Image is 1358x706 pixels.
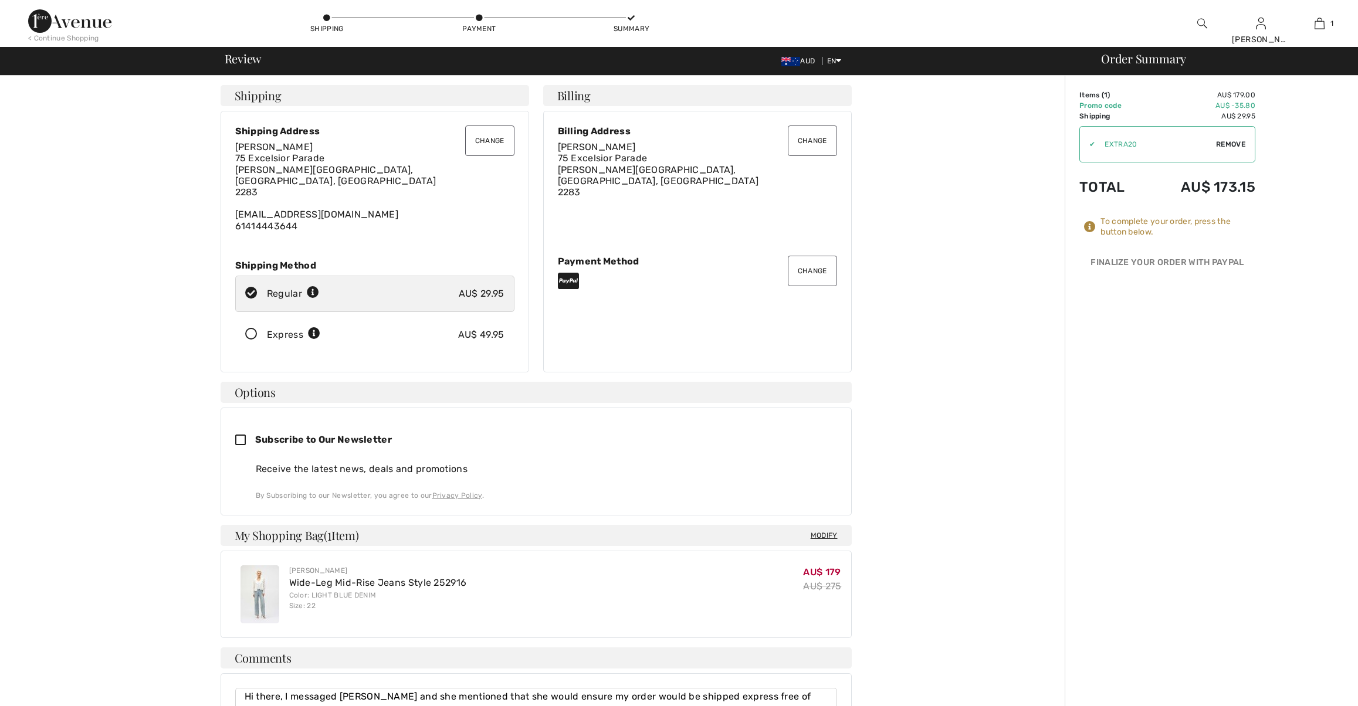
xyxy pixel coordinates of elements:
[1315,16,1325,30] img: My Bag
[1216,139,1245,150] span: Remove
[781,57,800,66] img: Australian Dollar
[458,328,504,342] div: AU$ 49.95
[256,462,837,476] div: Receive the latest news, deals and promotions
[1079,100,1146,111] td: Promo code
[1291,16,1348,30] a: 1
[1080,139,1095,150] div: ✔
[1079,90,1146,100] td: Items ( )
[235,152,436,198] span: 75 Excelsior Parade [PERSON_NAME][GEOGRAPHIC_DATA], [GEOGRAPHIC_DATA], [GEOGRAPHIC_DATA] 2283
[1104,91,1108,99] span: 1
[255,434,392,445] span: Subscribe to Our Newsletter
[28,33,99,43] div: < Continue Shopping
[1146,167,1255,207] td: AU$ 173.15
[324,527,358,543] span: ( Item)
[235,125,514,137] div: Shipping Address
[1146,90,1255,100] td: AU$ 179.00
[267,328,320,342] div: Express
[235,90,282,101] span: Shipping
[432,491,482,500] a: Privacy Policy
[309,23,344,34] div: Shipping
[465,125,514,156] button: Change
[803,581,841,592] s: AU$ 275
[235,141,313,152] span: [PERSON_NAME]
[1095,127,1216,162] input: Promo code
[225,53,262,65] span: Review
[788,125,837,156] button: Change
[267,287,319,301] div: Regular
[781,57,819,65] span: AUD
[1079,167,1146,207] td: Total
[1079,256,1255,274] div: Finalize Your Order with PayPal
[327,527,331,542] span: 1
[558,141,636,152] span: [PERSON_NAME]
[289,590,467,611] div: Color: LIGHT BLUE DENIM Size: 22
[241,565,279,623] img: Wide-Leg Mid-Rise Jeans Style 252916
[1079,274,1255,300] iframe: PayPal
[558,125,837,137] div: Billing Address
[235,260,514,271] div: Shipping Method
[256,490,837,501] div: By Subscribing to our Newsletter, you agree to our .
[1087,53,1351,65] div: Order Summary
[1146,100,1255,111] td: AU$ -35.80
[462,23,497,34] div: Payment
[803,566,841,578] span: AU$ 179
[235,141,514,232] div: [EMAIL_ADDRESS][DOMAIN_NAME] 61414443644
[558,256,837,267] div: Payment Method
[558,152,759,198] span: 75 Excelsior Parade [PERSON_NAME][GEOGRAPHIC_DATA], [GEOGRAPHIC_DATA], [GEOGRAPHIC_DATA] 2283
[221,525,852,546] h4: My Shopping Bag
[1283,671,1346,700] iframe: Opens a widget where you can find more information
[1330,18,1333,29] span: 1
[289,565,467,576] div: [PERSON_NAME]
[1232,33,1289,46] div: [PERSON_NAME]
[1079,111,1146,121] td: Shipping
[1146,111,1255,121] td: AU$ 29.95
[614,23,649,34] div: Summary
[289,577,467,588] a: Wide-Leg Mid-Rise Jeans Style 252916
[1197,16,1207,30] img: search the website
[1256,18,1266,29] a: Sign In
[221,382,852,403] h4: Options
[557,90,591,101] span: Billing
[1100,216,1255,237] div: To complete your order, press the button below.
[1256,16,1266,30] img: My Info
[788,256,837,286] button: Change
[221,647,852,668] h4: Comments
[811,529,838,541] span: Modify
[459,287,504,301] div: AU$ 29.95
[28,9,111,33] img: 1ère Avenue
[827,57,842,65] span: EN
